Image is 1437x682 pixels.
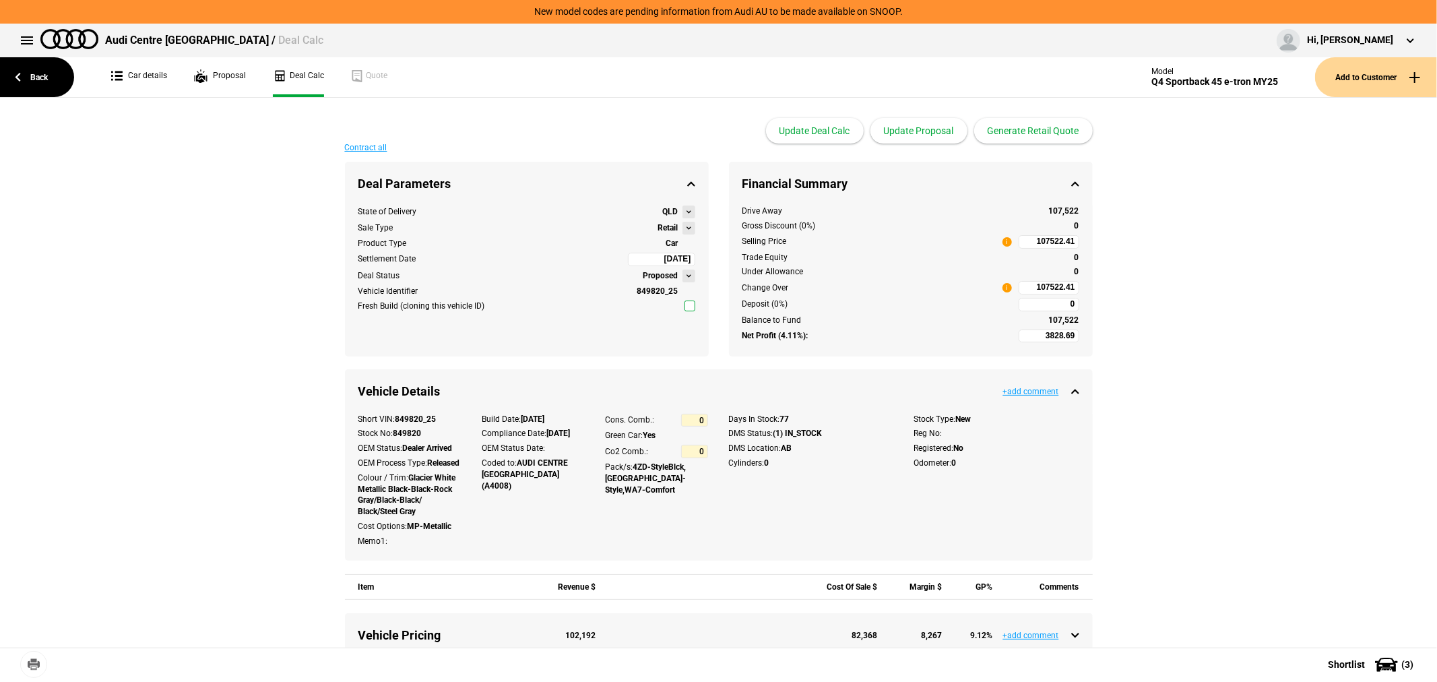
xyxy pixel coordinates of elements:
[681,414,708,427] input: 0
[742,282,789,294] div: Change Over
[358,627,532,644] div: Vehicle Pricing
[658,222,678,234] strong: Retail
[345,144,387,152] button: Contract all
[403,443,453,453] strong: Dealer Arrived
[1007,575,1079,600] div: Comments
[742,252,1012,263] div: Trade Equity
[663,206,678,218] strong: QLD
[914,414,1079,425] div: Stock Type:
[358,521,461,532] div: Cost Options:
[1328,660,1365,669] span: Shortlist
[781,443,792,453] strong: AB
[1401,660,1413,669] span: ( 3 )
[482,458,585,491] div: Coded to:
[521,414,544,424] strong: [DATE]
[1003,631,1059,640] button: +add comment
[773,429,823,438] strong: (1) IN_STOCK
[1019,298,1079,311] input: 0
[358,472,461,518] div: Colour / Trim:
[643,431,656,440] strong: Yes
[1003,387,1059,396] button: +add comment
[914,443,1079,454] div: Registered:
[1075,253,1079,262] strong: 0
[1075,267,1079,276] strong: 0
[194,57,246,97] a: Proposal
[1307,34,1393,47] div: Hi, [PERSON_NAME]
[358,270,400,282] div: Deal Status
[1019,330,1079,343] input: 3828.69
[105,33,323,48] div: Audi Centre [GEOGRAPHIC_DATA] /
[729,458,894,469] div: Cylinders:
[766,118,864,144] button: Update Deal Calc
[729,428,894,439] div: DMS Status:
[482,458,568,491] strong: AUDI CENTRE [GEOGRAPHIC_DATA] (A4008)
[628,253,695,266] input: 16/09/2025
[729,414,894,425] div: Days In Stock:
[1002,283,1012,292] span: i
[358,238,407,249] div: Product Type
[358,458,461,469] div: OEM Process Type:
[765,458,769,468] strong: 0
[605,462,686,495] strong: 4ZD-StyleBlck,[GEOGRAPHIC_DATA]-Style,WA7-Comfort
[957,575,993,600] div: GP%
[40,29,98,49] img: audi.png
[345,162,709,206] div: Deal Parameters
[681,445,708,458] input: 0
[852,631,877,640] strong: 82,368
[954,443,964,453] strong: No
[914,428,1079,439] div: Reg No:
[742,315,1012,326] div: Balance to Fund
[358,286,418,297] div: Vehicle Identifier
[358,222,393,234] div: Sale Type
[358,473,456,516] strong: Glacier White Metallic Black-Black-Rock Gray/Black-Black/ Black/Steel Gray
[742,236,787,247] div: Selling Price
[358,443,461,454] div: OEM Status:
[393,429,422,438] strong: 849820
[345,369,1093,413] div: Vehicle Details
[1019,281,1079,294] input: 107522.41
[742,266,1012,278] div: Under Allowance
[643,270,678,282] strong: Proposed
[546,575,596,600] div: Revenue $
[1019,235,1079,249] input: 107522.41
[637,286,678,296] strong: 849820_25
[819,575,877,600] div: Cost Of Sale $
[729,443,894,454] div: DMS Location:
[358,253,416,265] div: Settlement Date
[914,458,1079,469] div: Odometer:
[605,414,654,426] div: Cons. Comb.:
[482,443,585,454] div: OEM Status Date:
[395,414,437,424] strong: 849820_25
[1049,206,1079,216] strong: 107,522
[742,299,1012,310] div: Deposit (0%)
[1075,221,1079,230] strong: 0
[358,575,532,600] div: Item
[111,57,167,97] a: Car details
[666,239,678,248] strong: Car
[1151,67,1278,76] div: Model
[742,220,1012,232] div: Gross Discount (0%)
[780,414,790,424] strong: 77
[921,631,942,640] strong: 8,267
[956,414,971,424] strong: New
[974,118,1093,144] button: Generate Retail Quote
[1002,237,1012,247] span: i
[605,430,708,441] div: Green Car:
[428,458,460,468] strong: Released
[408,522,452,531] strong: MP-Metallic
[358,536,461,547] div: Memo1:
[957,630,993,642] div: 9.12 %
[1308,648,1437,681] button: Shortlist(3)
[566,631,596,640] strong: 102,192
[273,57,324,97] a: Deal Calc
[1151,76,1278,88] div: Q4 Sportback 45 e-tron MY25
[482,414,585,425] div: Build Date:
[870,118,967,144] button: Update Proposal
[358,414,461,425] div: Short VIN:
[358,428,461,439] div: Stock No:
[891,575,942,600] div: Margin $
[729,162,1093,206] div: Financial Summary
[1049,315,1079,325] strong: 107,522
[742,206,1012,217] div: Drive Away
[952,458,957,468] strong: 0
